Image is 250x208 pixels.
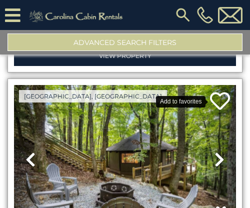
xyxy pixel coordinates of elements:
[7,33,242,51] button: Advanced Search Filters
[19,90,167,102] a: [GEOGRAPHIC_DATA], [GEOGRAPHIC_DATA]
[25,9,129,24] img: Khaki-logo.png
[156,96,205,107] div: Add to favorites
[14,45,236,66] a: View Property
[174,6,192,24] img: search-regular.svg
[194,6,215,23] a: [PHONE_NUMBER]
